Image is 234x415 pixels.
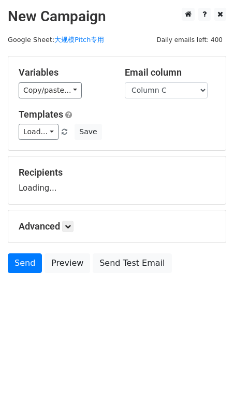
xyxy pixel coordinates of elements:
[54,36,104,44] a: 大规模Pitch专用
[19,221,215,232] h5: Advanced
[19,82,82,98] a: Copy/paste...
[19,167,215,178] h5: Recipients
[153,36,226,44] a: Daily emails left: 400
[45,253,90,273] a: Preview
[19,67,109,78] h5: Variables
[19,167,215,194] div: Loading...
[153,34,226,46] span: Daily emails left: 400
[19,109,63,120] a: Templates
[8,253,42,273] a: Send
[75,124,101,140] button: Save
[125,67,215,78] h5: Email column
[19,124,58,140] a: Load...
[8,36,104,44] small: Google Sheet:
[8,8,226,25] h2: New Campaign
[93,253,171,273] a: Send Test Email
